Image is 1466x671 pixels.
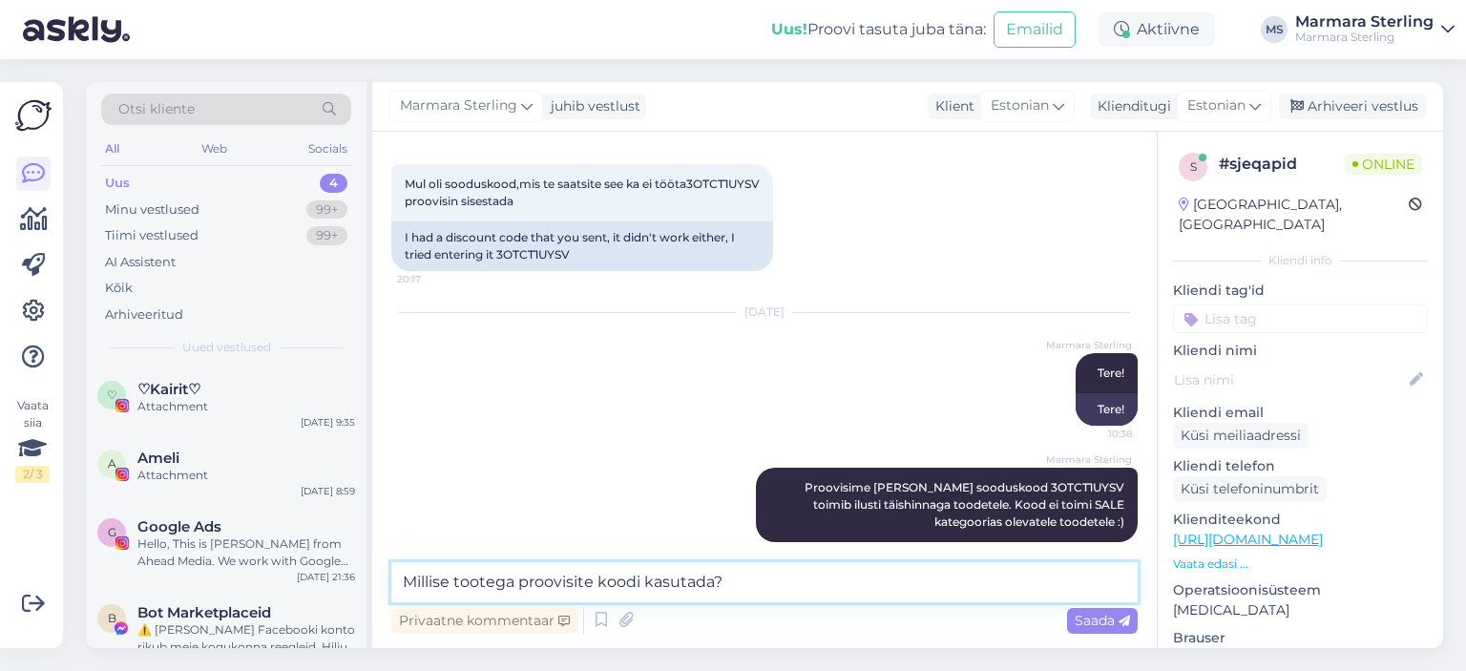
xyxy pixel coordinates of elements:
div: [GEOGRAPHIC_DATA], [GEOGRAPHIC_DATA] [1179,195,1409,235]
img: Askly Logo [15,97,52,134]
div: Privaatne kommentaar [391,608,577,634]
div: [DATE] 8:59 [301,484,355,498]
p: Klienditeekond [1173,510,1428,530]
div: Kliendi info [1173,252,1428,269]
div: [DATE] 9:35 [301,415,355,430]
div: AI Assistent [105,253,176,272]
div: 99+ [306,200,347,220]
div: Web [198,136,231,161]
p: Vaata edasi ... [1173,556,1428,573]
span: 10:38 [1060,427,1132,441]
span: 20:17 [397,272,469,286]
div: Klienditugi [1090,96,1171,116]
span: Online [1345,154,1422,175]
div: Socials [304,136,351,161]
div: Arhiveeritud [105,305,183,325]
div: Attachment [137,398,355,415]
span: Saada [1075,612,1130,629]
a: Marmara SterlingMarmara Sterling [1295,14,1455,45]
div: Kõik [105,279,133,298]
span: Estonian [991,95,1049,116]
div: Aktiivne [1099,12,1215,47]
div: Küsi meiliaadressi [1173,423,1309,449]
span: ♡Kairit♡ [137,381,200,398]
p: Kliendi email [1173,403,1428,423]
span: Marmara Sterling [1046,338,1132,352]
div: I had a discount code that you sent, it didn't work either, I tried entering it 3OTCT1UYSV [391,221,773,271]
div: 4 [320,174,347,193]
span: s [1190,159,1197,174]
span: Bot Marketplaceid [137,604,271,621]
span: Otsi kliente [118,99,195,119]
div: Uus [105,174,130,193]
button: Emailid [994,11,1076,48]
div: # sjeqapid [1219,153,1345,176]
div: Marmara Sterling [1295,30,1434,45]
p: Brauser [1173,628,1428,648]
div: Tere! [1076,393,1138,426]
p: [MEDICAL_DATA] [1173,600,1428,620]
span: Google Ads [137,518,221,535]
div: 2 / 3 [15,466,50,483]
span: Ameli [137,450,179,467]
p: Kliendi nimi [1173,341,1428,361]
span: Mul oli sooduskood,mis te saatsite see ka ei tööta3OTCT1UYSV proovisin sisestada [405,177,763,208]
p: Kliendi telefon [1173,456,1428,476]
span: A [108,456,116,471]
span: Uued vestlused [182,339,271,356]
div: MS [1261,16,1288,43]
div: 99+ [306,226,347,245]
p: Operatsioonisüsteem [1173,580,1428,600]
span: Estonian [1187,95,1246,116]
a: [URL][DOMAIN_NAME] [1173,531,1323,548]
div: juhib vestlust [543,96,640,116]
input: Lisa nimi [1174,369,1406,390]
div: Hello, This is [PERSON_NAME] from Ahead Media. We work with Google Ads, SEO, and website developm... [137,535,355,570]
span: Proovisime [PERSON_NAME] sooduskood 3OTCT1UYSV toimib ilusti täishinnaga toodetele. Kood ei toimi... [805,480,1127,529]
span: Tere! [1098,366,1124,380]
div: Proovi tasuta juba täna: [771,18,986,41]
div: Minu vestlused [105,200,199,220]
div: Klient [928,96,974,116]
span: ♡ [107,388,117,402]
div: [DATE] 21:36 [297,570,355,584]
div: Tiimi vestlused [105,226,199,245]
p: Kliendi tag'id [1173,281,1428,301]
span: 10:39 [1060,543,1132,557]
span: G [108,525,116,539]
input: Lisa tag [1173,304,1428,333]
div: All [101,136,123,161]
textarea: Millise tootega proovisite koodi kasutada [391,562,1138,602]
div: Arhiveeri vestlus [1279,94,1426,119]
div: Attachment [137,467,355,484]
b: Uus! [771,20,807,38]
span: B [108,611,116,625]
div: Küsi telefoninumbrit [1173,476,1327,502]
div: Marmara Sterling [1295,14,1434,30]
span: Marmara Sterling [400,95,517,116]
div: [DATE] [391,304,1138,321]
div: ⚠️ [PERSON_NAME] Facebooki konto rikub meie kogukonna reegleid. Hiljuti on meie süsteem saanud ka... [137,621,355,656]
div: Vaata siia [15,397,50,483]
span: Marmara Sterling [1046,452,1132,467]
